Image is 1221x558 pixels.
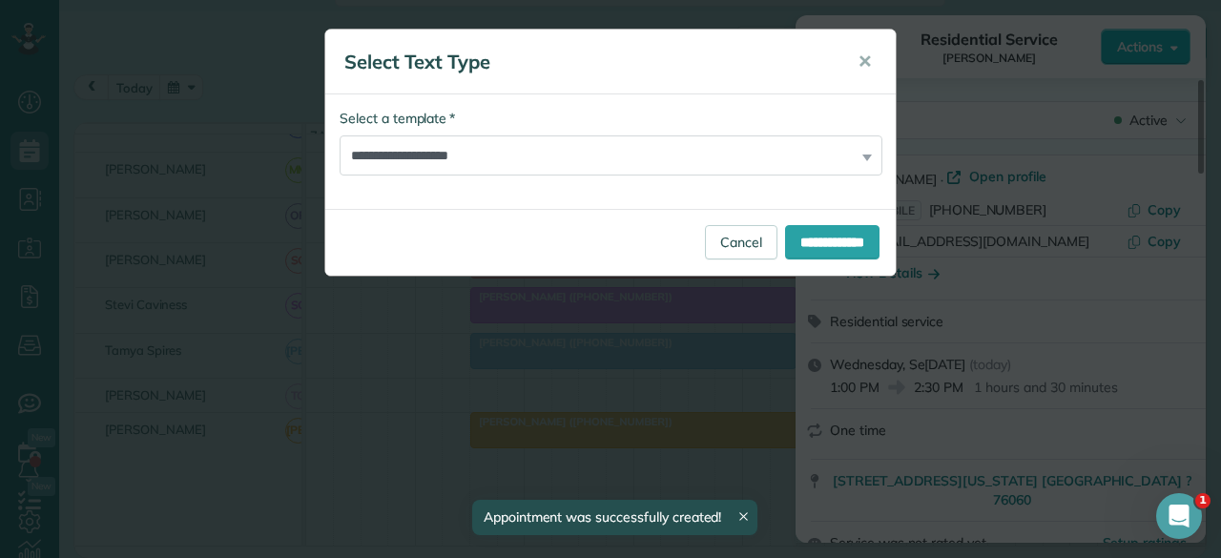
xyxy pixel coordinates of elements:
[1156,493,1202,539] iframe: Intercom live chat
[1195,493,1211,508] span: 1
[340,109,455,128] label: Select a template
[344,49,831,75] h5: Select Text Type
[705,225,777,259] a: Cancel
[858,51,872,72] span: ✕
[472,500,758,535] div: Appointment was successfully created!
